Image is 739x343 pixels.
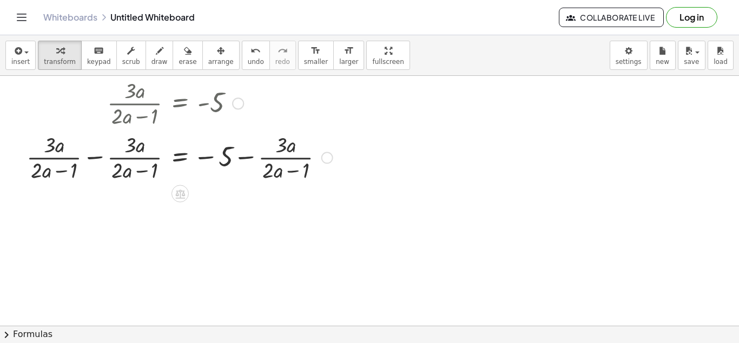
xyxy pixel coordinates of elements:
[311,44,321,57] i: format_size
[650,41,676,70] button: new
[208,58,234,66] span: arrange
[13,9,30,26] button: Toggle navigation
[242,41,270,70] button: undoundo
[610,41,648,70] button: settings
[43,12,97,23] a: Whiteboards
[269,41,296,70] button: redoredo
[38,41,82,70] button: transform
[714,58,728,66] span: load
[44,58,76,66] span: transform
[344,44,354,57] i: format_size
[11,58,30,66] span: insert
[616,58,642,66] span: settings
[179,58,196,66] span: erase
[304,58,328,66] span: smaller
[122,58,140,66] span: scrub
[171,185,189,202] div: Apply the same math to both sides of the equation
[116,41,146,70] button: scrub
[708,41,734,70] button: load
[684,58,699,66] span: save
[298,41,334,70] button: format_sizesmaller
[666,7,717,28] button: Log in
[339,58,358,66] span: larger
[278,44,288,57] i: redo
[250,44,261,57] i: undo
[151,58,168,66] span: draw
[87,58,111,66] span: keypad
[275,58,290,66] span: redo
[656,58,669,66] span: new
[248,58,264,66] span: undo
[94,44,104,57] i: keyboard
[568,12,655,22] span: Collaborate Live
[372,58,404,66] span: fullscreen
[366,41,410,70] button: fullscreen
[173,41,202,70] button: erase
[146,41,174,70] button: draw
[202,41,240,70] button: arrange
[5,41,36,70] button: insert
[559,8,664,27] button: Collaborate Live
[678,41,705,70] button: save
[333,41,364,70] button: format_sizelarger
[81,41,117,70] button: keyboardkeypad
